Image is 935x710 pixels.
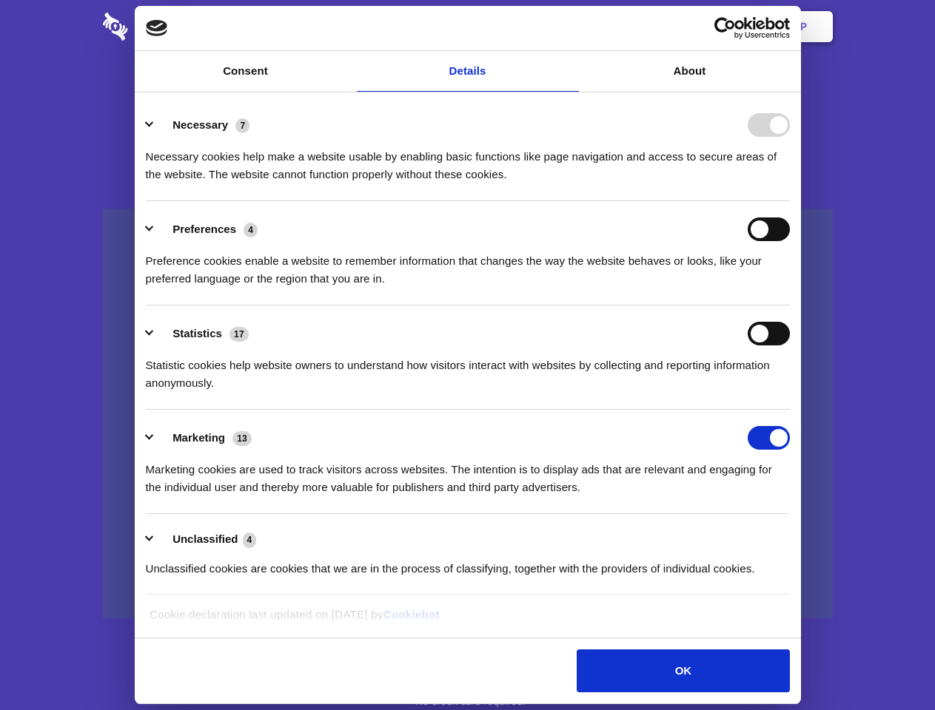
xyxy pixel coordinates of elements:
a: Contact [600,4,668,50]
a: About [579,51,801,92]
button: OK [577,649,789,692]
button: Preferences (4) [146,217,267,241]
label: Necessary [172,118,228,131]
button: Unclassified (4) [146,530,266,549]
button: Statistics (17) [146,322,258,345]
h1: Eliminate Slack Data Loss. [103,67,833,120]
div: Statistic cookies help website owners to understand how visitors interact with websites by collec... [146,345,790,392]
img: logo-wordmark-white-trans-d4663122ce5f474addd5e946df7df03e33cb6a1c49d2221995e7729f52c070b2.svg [103,13,229,41]
a: Pricing [435,4,499,50]
a: Consent [135,51,357,92]
iframe: Drift Widget Chat Controller [861,636,917,692]
div: Unclassified cookies are cookies that we are in the process of classifying, together with the pro... [146,549,790,578]
span: 7 [235,118,249,133]
img: logo [146,20,168,36]
a: Usercentrics Cookiebot - opens in a new window [660,17,790,39]
span: 13 [232,431,252,446]
div: Cookie declaration last updated on [DATE] by [138,606,797,635]
label: Statistics [172,327,222,339]
label: Preferences [172,223,236,235]
a: Cookiebot [383,608,440,621]
button: Marketing (13) [146,426,261,450]
label: Marketing [172,431,225,444]
span: 4 [244,223,258,237]
div: Preference cookies enable a website to remember information that changes the way the website beha... [146,241,790,288]
a: Wistia video thumbnail [103,209,833,619]
span: 4 [243,532,257,547]
a: Details [357,51,579,92]
span: 17 [229,327,249,342]
a: Login [671,4,736,50]
h4: Auto-redaction of sensitive data, encrypted data sharing and self-destructing private chats. Shar... [103,135,833,183]
button: Necessary (7) [146,113,259,137]
div: Necessary cookies help make a website usable by enabling basic functions like page navigation and... [146,137,790,183]
div: Marketing cookies are used to track visitors across websites. The intention is to display ads tha... [146,450,790,496]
